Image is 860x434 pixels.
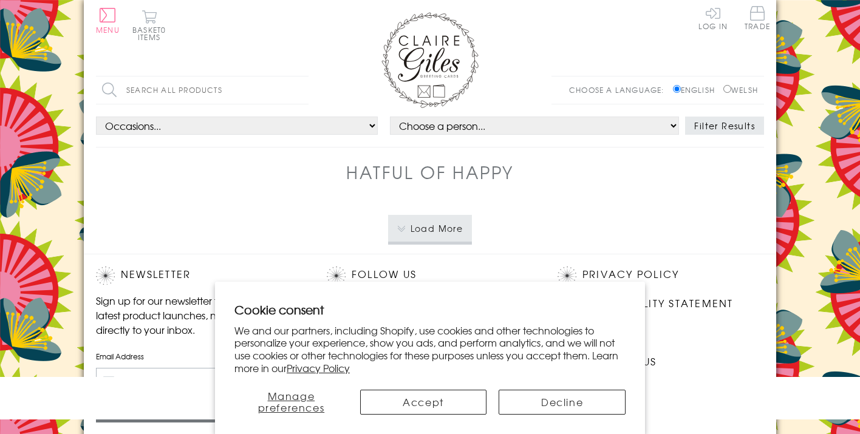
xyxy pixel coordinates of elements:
h2: Cookie consent [234,301,626,318]
button: Basket0 items [132,10,166,41]
h1: Hatful of Happy [346,160,514,185]
input: Welsh [723,85,731,93]
h2: Newsletter [96,266,302,285]
button: Menu [96,8,120,33]
span: Menu [96,24,120,35]
span: Trade [745,6,770,30]
a: Accessibility Statement [582,296,734,312]
button: Filter Results [685,117,764,135]
input: Search all products [96,76,309,104]
input: harry@hogwarts.edu [96,368,302,395]
button: Decline [499,390,626,415]
button: Manage preferences [234,390,348,415]
span: Manage preferences [258,388,325,415]
p: We and our partners, including Shopify, use cookies and other technologies to personalize your ex... [234,324,626,375]
span: 0 items [138,24,166,42]
a: Trade [745,6,770,32]
label: Email Address [96,351,302,362]
p: Sign up for our newsletter to receive the latest product launches, news and offers directly to yo... [96,293,302,337]
button: Accept [360,390,487,415]
label: English [673,84,721,95]
a: Log In [698,6,728,30]
a: Privacy Policy [287,361,350,375]
input: English [673,85,681,93]
a: Privacy Policy [582,266,679,283]
h2: Follow Us [327,266,533,285]
button: Load More [388,215,473,242]
img: Claire Giles Greetings Cards [381,12,479,108]
p: Choose a language: [569,84,671,95]
input: Search [296,76,309,104]
label: Welsh [723,84,758,95]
